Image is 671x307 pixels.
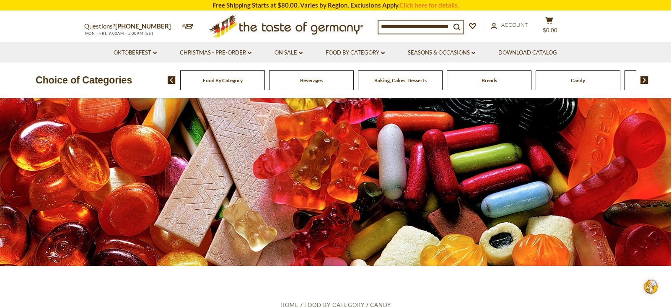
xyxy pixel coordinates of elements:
[168,76,176,84] img: previous arrow
[84,31,155,36] span: MON - FRI, 9:00AM - 5:00PM (EST)
[640,76,648,84] img: next arrow
[374,77,427,83] a: Baking, Cakes, Desserts
[571,77,585,83] a: Candy
[408,48,475,57] a: Seasons & Occasions
[399,1,459,9] a: Click here for details.
[491,21,528,30] a: Account
[180,48,251,57] a: Christmas - PRE-ORDER
[300,77,323,83] a: Beverages
[115,22,171,30] a: [PHONE_NUMBER]
[501,21,528,28] span: Account
[498,48,557,57] a: Download Catalog
[326,48,385,57] a: Food By Category
[275,48,303,57] a: On Sale
[203,77,243,83] a: Food By Category
[114,48,157,57] a: Oktoberfest
[482,77,497,83] a: Breads
[537,16,562,37] button: $0.00
[84,21,177,32] p: Questions?
[543,27,557,34] span: $0.00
